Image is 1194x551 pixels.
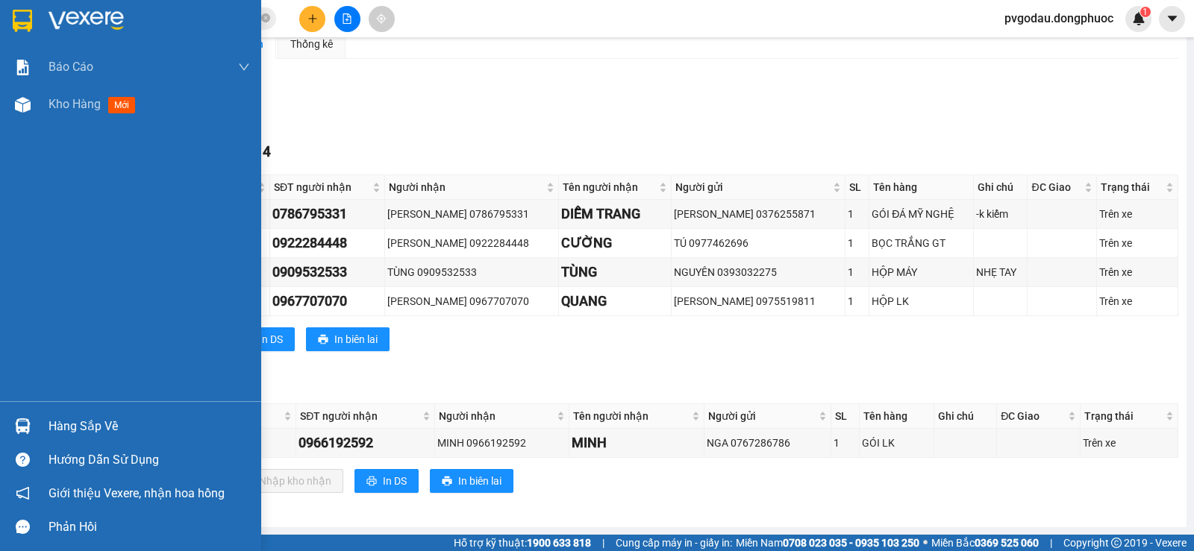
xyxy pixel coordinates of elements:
[118,66,183,75] span: Hotline: 19001152
[872,235,971,251] div: BỌC TRẮNG GT
[572,432,701,453] div: MINH
[573,408,689,424] span: Tên người nhận
[16,486,30,500] span: notification
[290,36,333,52] div: Thống kê
[834,435,857,451] div: 1
[318,334,328,346] span: printer
[848,264,866,280] div: 1
[307,13,318,24] span: plus
[848,206,866,222] div: 1
[1099,293,1175,309] div: Trên xe
[231,327,295,351] button: printerIn DS
[274,179,369,195] span: SĐT người nhận
[376,13,387,24] span: aim
[675,179,830,195] span: Người gửi
[1101,179,1163,195] span: Trạng thái
[1084,408,1163,424] span: Trạng thái
[49,484,225,503] span: Giới thiệu Vexere, nhận hoa hồng
[387,293,556,309] div: [PERSON_NAME] 0967707070
[848,293,866,309] div: 1
[270,287,385,316] td: 0967707070
[299,6,325,32] button: plus
[976,206,1025,222] div: -k kiểm
[387,206,556,222] div: [PERSON_NAME] 0786795331
[387,235,556,251] div: [PERSON_NAME] 0922284448
[4,96,157,105] span: [PERSON_NAME]:
[708,408,816,424] span: Người gửi
[15,418,31,434] img: warehouse-icon
[5,9,72,75] img: logo
[931,535,1039,551] span: Miền Bắc
[272,233,382,254] div: 0922284448
[49,97,101,111] span: Kho hàng
[439,408,554,424] span: Người nhận
[40,81,183,92] span: -----------------------------------------
[993,9,1125,28] span: pvgodau.dongphuoc
[848,235,866,251] div: 1
[616,535,732,551] span: Cung cấp máy in - giấy in:
[383,473,407,489] span: In DS
[831,404,860,429] th: SL
[934,404,997,429] th: Ghi chú
[430,469,513,493] button: printerIn biên lai
[974,175,1028,200] th: Ghi chú
[527,537,591,549] strong: 1900 633 818
[1111,538,1122,548] span: copyright
[1083,435,1175,451] div: Trên xe
[334,6,360,32] button: file-add
[272,262,382,283] div: 0909532533
[270,200,385,229] td: 0786795331
[872,293,971,309] div: HỘP LK
[869,175,974,200] th: Tên hàng
[118,24,201,42] span: Bến xe [GEOGRAPHIC_DATA]
[16,520,30,534] span: message
[118,45,205,63] span: 01 Võ Văn Truyện, KP.1, Phường 2
[872,264,971,280] div: HỘP MÁY
[559,258,671,287] td: TÙNG
[674,206,843,222] div: [PERSON_NAME] 0376255871
[561,262,668,283] div: TÙNG
[296,429,435,458] td: 0966192592
[872,206,971,222] div: GÓI ĐÁ MỸ NGHỆ
[1099,235,1175,251] div: Trên xe
[559,287,671,316] td: QUANG
[13,10,32,32] img: logo-vxr
[923,540,928,546] span: ⚪️
[33,108,91,117] span: 10:43:39 [DATE]
[561,291,668,312] div: QUANG
[259,331,283,347] span: In DS
[602,535,604,551] span: |
[1166,12,1179,25] span: caret-down
[15,60,31,75] img: solution-icon
[846,175,869,200] th: SL
[369,6,395,32] button: aim
[49,449,250,471] div: Hướng dẫn sử dụng
[458,473,501,489] span: In biên lai
[118,8,204,21] strong: ĐỒNG PHƯỚC
[976,264,1025,280] div: NHẸ TAY
[238,61,250,73] span: down
[563,179,655,195] span: Tên người nhận
[334,331,378,347] span: In biên lai
[261,13,270,22] span: close-circle
[342,13,352,24] span: file-add
[389,179,543,195] span: Người nhận
[559,200,671,229] td: DIỄM TRANG
[437,435,566,451] div: MINH 0966192592
[975,537,1039,549] strong: 0369 525 060
[354,469,419,493] button: printerIn DS
[1143,7,1148,17] span: 1
[298,432,432,453] div: 0966192592
[16,453,30,467] span: question-circle
[1050,535,1052,551] span: |
[4,108,91,117] span: In ngày:
[1132,12,1145,25] img: icon-new-feature
[49,516,250,538] div: Phản hồi
[860,404,934,429] th: Tên hàng
[300,408,419,424] span: SĐT người nhận
[231,469,343,493] button: downloadNhập kho nhận
[270,229,385,258] td: 0922284448
[559,229,671,258] td: CƯỜNG
[1001,408,1064,424] span: ĐC Giao
[736,535,919,551] span: Miền Nam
